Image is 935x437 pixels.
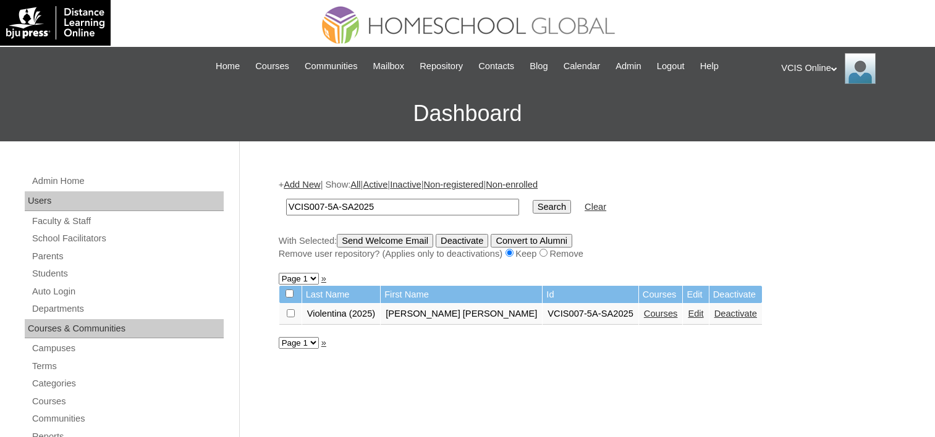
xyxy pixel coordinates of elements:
[700,59,719,73] span: Help
[286,199,519,215] input: Search
[585,202,606,212] a: Clear
[609,59,648,73] a: Admin
[616,59,641,73] span: Admin
[350,180,360,189] a: All
[390,180,421,189] a: Inactive
[31,173,224,189] a: Admin Home
[781,53,923,84] div: VCIS Online
[31,341,224,356] a: Campuses
[31,376,224,391] a: Categories
[478,59,514,73] span: Contacts
[363,180,387,189] a: Active
[639,286,683,304] td: Courses
[533,200,571,214] input: Search
[31,266,224,281] a: Students
[279,178,891,260] div: + | Show: | | | |
[472,59,520,73] a: Contacts
[31,214,224,229] a: Faculty & Staff
[31,301,224,317] a: Departments
[683,286,708,304] td: Edit
[694,59,725,73] a: Help
[31,359,224,374] a: Terms
[25,319,224,339] div: Courses & Communities
[381,304,542,325] td: [PERSON_NAME] [PERSON_NAME]
[651,59,691,73] a: Logout
[31,231,224,246] a: School Facilitators
[249,59,295,73] a: Courses
[6,6,104,40] img: logo-white.png
[845,53,876,84] img: VCIS Online Admin
[31,284,224,299] a: Auto Login
[373,59,405,73] span: Mailbox
[31,394,224,409] a: Courses
[25,191,224,211] div: Users
[6,86,929,141] h3: Dashboard
[298,59,364,73] a: Communities
[543,286,638,304] td: Id
[543,304,638,325] td: VCIS007-5A-SA2025
[381,286,542,304] td: First Name
[564,59,600,73] span: Calendar
[367,59,411,73] a: Mailbox
[657,59,685,73] span: Logout
[302,304,381,325] td: Violentina (2025)
[31,411,224,427] a: Communities
[279,248,891,260] div: Remove user repository? (Applies only to deactivations) Keep Remove
[255,59,289,73] span: Courses
[714,309,757,318] a: Deactivate
[709,286,762,304] td: Deactivate
[279,234,891,260] div: With Selected:
[321,338,326,348] a: »
[486,180,538,189] a: Non-enrolled
[557,59,606,73] a: Calendar
[644,309,678,318] a: Courses
[216,59,240,73] span: Home
[530,59,548,73] span: Blog
[302,286,381,304] td: Last Name
[209,59,246,73] a: Home
[305,59,358,73] span: Communities
[337,234,433,248] input: Send Welcome Email
[321,273,326,283] a: »
[413,59,469,73] a: Repository
[284,180,320,189] a: Add New
[688,309,703,318] a: Edit
[491,234,572,248] input: Convert to Alumni
[31,249,224,264] a: Parents
[523,59,554,73] a: Blog
[423,180,483,189] a: Non-registered
[420,59,463,73] span: Repository
[436,234,488,248] input: Deactivate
